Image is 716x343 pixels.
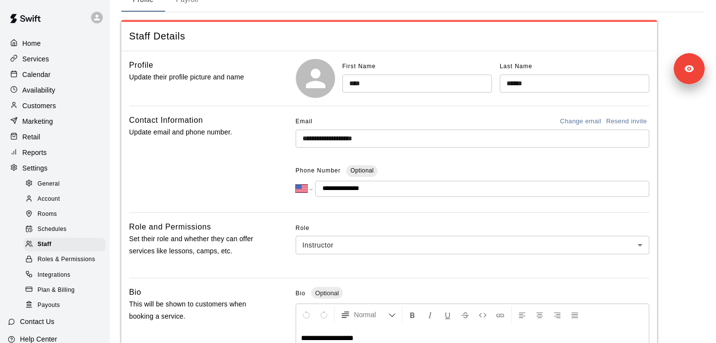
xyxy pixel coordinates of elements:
[22,70,51,79] p: Calendar
[38,255,95,265] span: Roles & Permissions
[296,236,649,254] div: Instructor
[514,306,530,324] button: Left Align
[23,268,106,282] div: Integrations
[316,306,332,324] button: Redo
[566,306,583,324] button: Justify Align
[350,167,374,174] span: Optional
[129,71,264,83] p: Update their profile picture and name
[38,301,60,310] span: Payouts
[129,286,141,299] h6: Bio
[8,36,102,51] a: Home
[8,145,102,160] a: Reports
[337,306,400,324] button: Formatting Options
[22,38,41,48] p: Home
[22,54,49,64] p: Services
[23,177,106,191] div: General
[492,306,509,324] button: Insert Link
[38,270,71,280] span: Integrations
[342,63,376,70] span: First Name
[23,223,106,236] div: Schedules
[22,85,56,95] p: Availability
[23,222,110,237] a: Schedules
[23,207,110,222] a: Rooms
[129,59,153,72] h6: Profile
[23,176,110,191] a: General
[23,191,110,207] a: Account
[558,114,604,129] button: Change email
[38,210,57,219] span: Rooms
[22,116,53,126] p: Marketing
[500,63,532,70] span: Last Name
[474,306,491,324] button: Insert Code
[298,306,315,324] button: Undo
[603,114,649,129] button: Resend invite
[311,289,342,297] span: Optional
[38,240,52,249] span: Staff
[296,221,649,236] span: Role
[8,83,102,97] a: Availability
[23,238,106,251] div: Staff
[23,208,106,221] div: Rooms
[23,284,106,297] div: Plan & Billing
[8,130,102,144] a: Retail
[296,290,305,297] span: Bio
[38,286,75,295] span: Plan & Billing
[422,306,438,324] button: Format Italics
[38,194,60,204] span: Account
[22,163,48,173] p: Settings
[20,317,55,326] p: Contact Us
[8,161,102,175] a: Settings
[129,298,264,323] p: This will be shown to customers when booking a service.
[22,101,56,111] p: Customers
[439,306,456,324] button: Format Underline
[23,252,110,267] a: Roles & Permissions
[129,114,203,127] h6: Contact Information
[38,225,67,234] span: Schedules
[404,306,421,324] button: Format Bold
[8,52,102,66] a: Services
[8,67,102,82] a: Calendar
[38,179,60,189] span: General
[129,30,649,43] span: Staff Details
[531,306,548,324] button: Center Align
[23,283,110,298] a: Plan & Billing
[22,132,40,142] p: Retail
[549,306,565,324] button: Right Align
[129,233,264,257] p: Set their role and whether they can offer services like lessons, camps, etc.
[129,126,264,138] p: Update email and phone number.
[23,299,106,312] div: Payouts
[23,237,110,252] a: Staff
[8,98,102,113] a: Customers
[296,163,341,179] span: Phone Number
[23,298,110,313] a: Payouts
[23,267,110,283] a: Integrations
[22,148,47,157] p: Reports
[354,310,388,320] span: Normal
[296,114,313,130] span: Email
[8,114,102,129] a: Marketing
[129,221,211,233] h6: Role and Permissions
[23,192,106,206] div: Account
[23,253,106,267] div: Roles & Permissions
[457,306,473,324] button: Format Strikethrough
